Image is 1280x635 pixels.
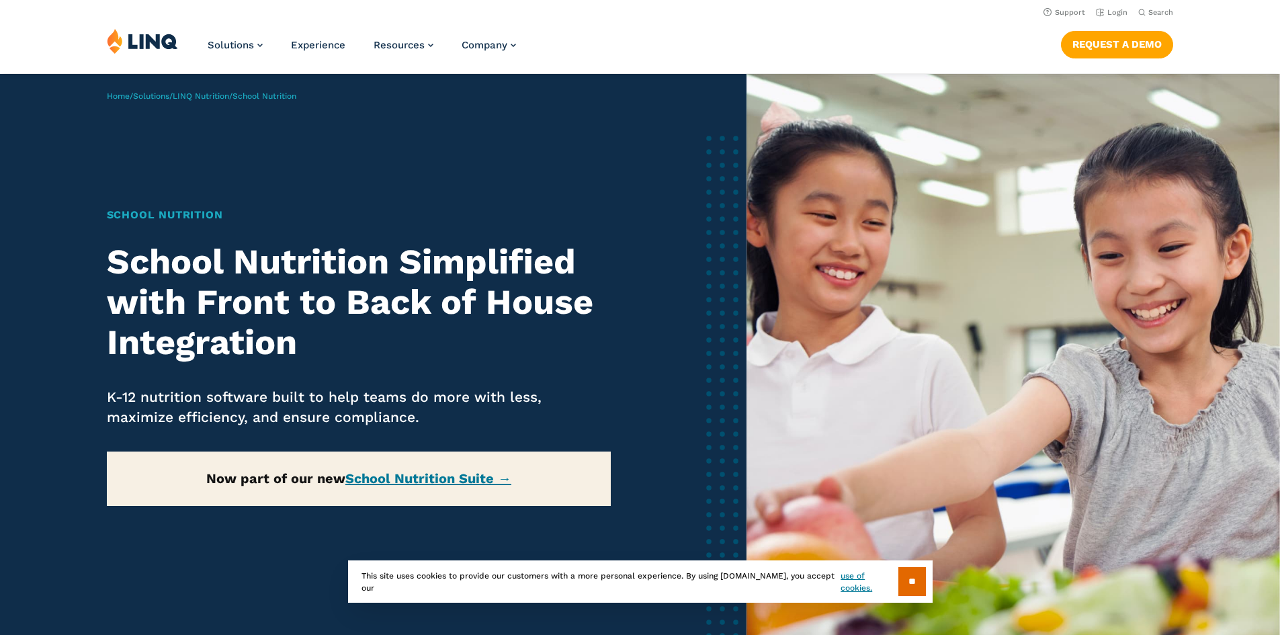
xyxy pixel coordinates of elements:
nav: Button Navigation [1061,28,1173,58]
a: Solutions [133,91,169,101]
span: Search [1148,8,1173,17]
nav: Primary Navigation [208,28,516,73]
a: Company [462,39,516,51]
a: Support [1043,8,1085,17]
span: Company [462,39,507,51]
span: School Nutrition [232,91,296,101]
a: Request a Demo [1061,31,1173,58]
a: Resources [374,39,433,51]
span: Resources [374,39,425,51]
h2: School Nutrition Simplified with Front to Back of House Integration [107,242,611,362]
a: LINQ Nutrition [173,91,229,101]
span: Solutions [208,39,254,51]
a: Login [1096,8,1127,17]
h1: School Nutrition [107,207,611,223]
span: / / / [107,91,296,101]
a: Home [107,91,130,101]
p: K-12 nutrition software built to help teams do more with less, maximize efficiency, and ensure co... [107,387,611,427]
button: Open Search Bar [1138,7,1173,17]
div: This site uses cookies to provide our customers with a more personal experience. By using [DOMAIN... [348,560,933,603]
a: Solutions [208,39,263,51]
a: School Nutrition Suite → [345,470,511,486]
img: LINQ | K‑12 Software [107,28,178,54]
strong: Now part of our new [206,470,511,486]
a: Experience [291,39,345,51]
a: use of cookies. [841,570,898,594]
